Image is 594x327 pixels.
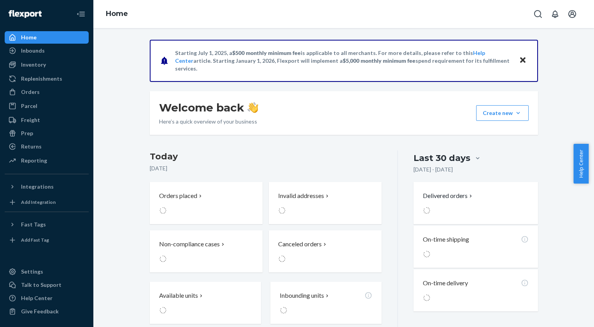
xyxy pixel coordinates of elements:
p: Available units [159,291,198,300]
a: Add Integration [5,196,89,209]
div: Inbounds [21,47,45,55]
a: Returns [5,140,89,153]
a: Help Center [5,292,89,304]
h1: Welcome back [159,101,258,115]
div: Last 30 days [414,152,470,164]
button: Canceled orders [269,230,382,272]
p: On-time delivery [423,279,468,288]
div: Prep [21,129,33,137]
div: Integrations [21,183,54,191]
p: Inbounding units [280,291,324,300]
button: Delivered orders [423,191,474,200]
div: Home [21,34,37,41]
a: Orders [5,86,89,98]
button: Non-compliance cases [150,230,263,272]
div: Parcel [21,102,37,110]
div: Add Fast Tag [21,237,49,243]
button: Close Navigation [73,6,89,22]
div: Fast Tags [21,221,46,228]
button: Available units [150,282,261,324]
button: Close [518,55,528,66]
a: Prep [5,127,89,140]
a: Replenishments [5,72,89,85]
div: Reporting [21,157,47,164]
a: Inventory [5,58,89,71]
ol: breadcrumbs [100,3,134,25]
p: Non-compliance cases [159,240,220,249]
p: Canceled orders [278,240,322,249]
img: Flexport logo [9,10,42,18]
div: Inventory [21,61,46,69]
div: Add Integration [21,199,56,205]
button: Give Feedback [5,305,89,318]
a: Home [5,31,89,44]
div: Give Feedback [21,308,59,315]
button: Fast Tags [5,218,89,231]
a: Reporting [5,154,89,167]
a: Add Fast Tag [5,234,89,246]
div: Orders [21,88,40,96]
button: Invalid addresses [269,182,382,224]
div: Talk to Support [21,281,61,289]
button: Orders placed [150,182,263,224]
img: hand-wave emoji [247,102,258,113]
span: $5,000 monthly minimum fee [343,57,415,64]
div: Help Center [21,294,53,302]
p: Starting July 1, 2025, a is applicable to all merchants. For more details, please refer to this a... [175,49,512,72]
button: Create new [476,105,529,121]
button: Talk to Support [5,279,89,291]
p: Orders placed [159,191,197,200]
a: Parcel [5,100,89,112]
a: Freight [5,114,89,126]
button: Open account menu [564,6,580,22]
p: Invalid addresses [278,191,324,200]
button: Help Center [573,144,589,184]
button: Open Search Box [530,6,546,22]
button: Inbounding units [270,282,382,324]
div: Replenishments [21,75,62,83]
p: Here’s a quick overview of your business [159,118,258,125]
p: On-time shipping [423,235,469,244]
p: [DATE] [150,164,382,172]
button: Integrations [5,180,89,193]
a: Home [106,9,128,18]
a: Settings [5,265,89,278]
span: $500 monthly minimum fee [232,49,301,56]
p: [DATE] - [DATE] [414,166,453,173]
div: Settings [21,268,43,276]
button: Open notifications [547,6,563,22]
h3: Today [150,150,382,163]
div: Freight [21,116,40,124]
a: Inbounds [5,44,89,57]
div: Returns [21,143,42,150]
